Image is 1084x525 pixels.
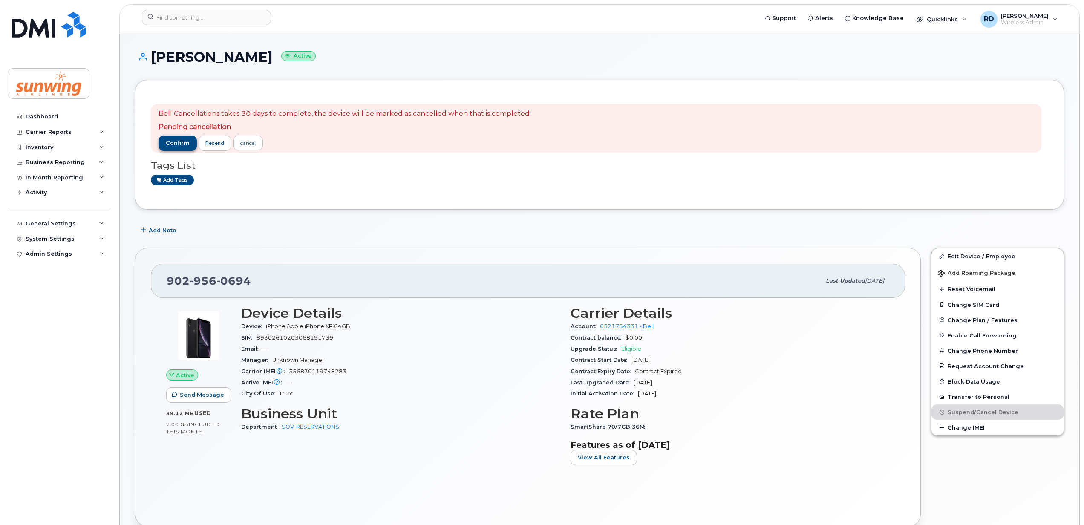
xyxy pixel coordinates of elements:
[634,379,652,386] span: [DATE]
[571,440,890,450] h3: Features as of [DATE]
[571,406,890,421] h3: Rate Plan
[149,226,176,234] span: Add Note
[135,49,1064,64] h1: [PERSON_NAME]
[931,328,1064,343] button: Enable Call Forwarding
[180,391,224,399] span: Send Message
[194,410,211,416] span: used
[289,368,346,375] span: 356830119748283
[931,389,1064,404] button: Transfer to Personal
[931,404,1064,420] button: Suspend/Cancel Device
[241,424,282,430] span: Department
[166,410,194,416] span: 39.12 MB
[571,379,634,386] span: Last Upgraded Date
[266,323,350,329] span: iPhone Apple iPhone XR 64GB
[159,109,531,119] p: Bell Cancellations takes 30 days to complete, the device will be marked as cancelled when that is...
[205,140,224,147] span: resend
[626,335,642,341] span: $0.00
[931,343,1064,358] button: Change Phone Number
[199,136,232,151] button: resend
[262,346,268,352] span: —
[241,323,266,329] span: Device
[578,453,630,462] span: View All Features
[938,270,1015,278] span: Add Roaming Package
[166,421,189,427] span: 7.00 GB
[166,139,190,147] span: confirm
[631,357,650,363] span: [DATE]
[173,310,224,361] img: image20231002-3703462-1qb80zy.jpeg
[279,390,294,397] span: Truro
[241,379,286,386] span: Active IMEI
[241,406,560,421] h3: Business Unit
[241,368,289,375] span: Carrier IMEI
[948,332,1017,338] span: Enable Call Forwarding
[571,390,638,397] span: Initial Activation Date
[931,312,1064,328] button: Change Plan / Features
[571,346,621,352] span: Upgrade Status
[240,139,256,147] div: cancel
[241,357,272,363] span: Manager
[135,222,184,238] button: Add Note
[151,175,194,185] a: Add tags
[600,323,654,329] a: 0521754331 - Bell
[241,346,262,352] span: Email
[571,323,600,329] span: Account
[948,409,1018,415] span: Suspend/Cancel Device
[272,357,324,363] span: Unknown Manager
[931,264,1064,281] button: Add Roaming Package
[257,335,333,341] span: 89302610203068191739
[571,450,637,465] button: View All Features
[241,306,560,321] h3: Device Details
[216,274,251,287] span: 0694
[190,274,216,287] span: 956
[282,424,339,430] a: SOV-RESERVATIONS
[931,374,1064,389] button: Block Data Usage
[241,390,279,397] span: City Of Use
[166,387,231,403] button: Send Message
[176,371,194,379] span: Active
[281,51,316,61] small: Active
[931,420,1064,435] button: Change IMEI
[635,368,682,375] span: Contract Expired
[159,136,197,151] button: confirm
[571,424,649,430] span: SmartShare 70/7GB 36M
[151,160,1048,171] h3: Tags List
[931,358,1064,374] button: Request Account Change
[571,306,890,321] h3: Carrier Details
[241,335,257,341] span: SIM
[638,390,656,397] span: [DATE]
[233,136,263,150] a: cancel
[571,368,635,375] span: Contract Expiry Date
[826,277,865,284] span: Last updated
[931,297,1064,312] button: Change SIM Card
[571,357,631,363] span: Contract Start Date
[167,274,251,287] span: 902
[931,281,1064,297] button: Reset Voicemail
[931,248,1064,264] a: Edit Device / Employee
[159,122,531,132] p: Pending cancellation
[621,346,641,352] span: Eligible
[865,277,884,284] span: [DATE]
[286,379,292,386] span: —
[571,335,626,341] span: Contract balance
[948,317,1018,323] span: Change Plan / Features
[166,421,220,435] span: included this month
